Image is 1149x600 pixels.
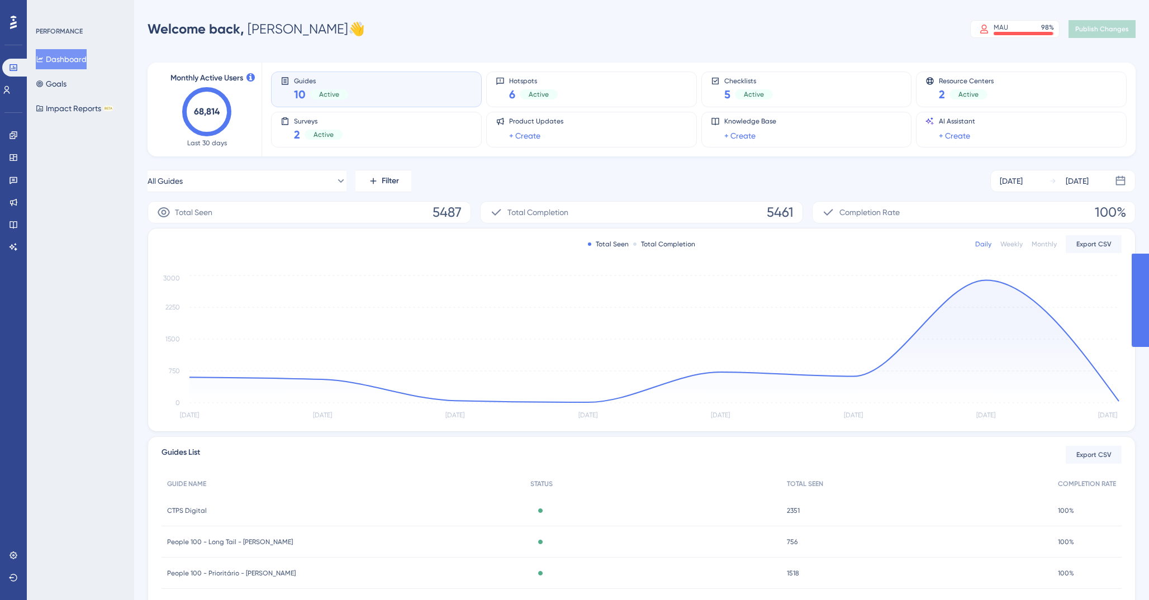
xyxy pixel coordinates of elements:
span: 1518 [787,569,799,578]
a: + Create [939,129,970,142]
span: Guides [294,77,348,84]
span: GUIDE NAME [167,479,206,488]
span: Active [744,90,764,99]
span: Monthly Active Users [170,72,243,85]
span: Export CSV [1076,240,1112,249]
span: Filter [382,174,399,188]
span: People 100 - Prioritário - [PERSON_NAME] [167,569,296,578]
tspan: [DATE] [844,411,863,419]
span: Total Seen [175,206,212,219]
button: All Guides [148,170,346,192]
span: 100% [1058,569,1074,578]
span: Active [314,130,334,139]
div: MAU [994,23,1008,32]
button: Filter [355,170,411,192]
button: Export CSV [1066,235,1122,253]
button: Dashboard [36,49,87,69]
div: Weekly [1000,240,1023,249]
span: COMPLETION RATE [1058,479,1116,488]
iframe: UserGuiding AI Assistant Launcher [1102,556,1136,589]
button: Goals [36,74,67,94]
text: 68,814 [194,106,220,117]
span: 5 [724,87,730,102]
span: AI Assistant [939,117,975,126]
div: PERFORMANCE [36,27,83,36]
tspan: [DATE] [711,411,730,419]
span: CTPS Digital [167,506,207,515]
span: 5487 [433,203,462,221]
span: Active [958,90,979,99]
button: Publish Changes [1069,20,1136,38]
tspan: [DATE] [578,411,597,419]
span: TOTAL SEEN [787,479,823,488]
span: 5461 [767,203,794,221]
tspan: 750 [169,367,180,375]
span: STATUS [530,479,553,488]
tspan: [DATE] [445,411,464,419]
div: [PERSON_NAME] 👋 [148,20,365,38]
span: Guides List [162,446,200,464]
tspan: [DATE] [1098,411,1117,419]
span: Publish Changes [1075,25,1129,34]
span: 100% [1058,537,1074,546]
span: Completion Rate [839,206,900,219]
a: + Create [509,129,540,142]
span: 2 [294,127,300,142]
span: Welcome back, [148,21,244,37]
span: Product Updates [509,117,563,126]
span: Export CSV [1076,450,1112,459]
span: 10 [294,87,306,102]
tspan: 2250 [165,303,180,311]
tspan: [DATE] [313,411,332,419]
span: Resource Centers [939,77,994,84]
div: BETA [103,106,113,111]
span: Hotspots [509,77,558,84]
span: Active [319,90,339,99]
tspan: [DATE] [180,411,199,419]
span: 2 [939,87,945,102]
span: People 100 - Long Tail - [PERSON_NAME] [167,537,293,546]
span: 100% [1058,506,1074,515]
tspan: 1500 [165,335,180,343]
span: 2351 [787,506,800,515]
span: Checklists [724,77,773,84]
span: 100% [1095,203,1126,221]
button: Impact ReportsBETA [36,98,113,118]
tspan: 0 [175,399,180,407]
tspan: 3000 [163,274,180,282]
tspan: [DATE] [976,411,995,419]
div: Monthly [1032,240,1057,249]
a: + Create [724,129,756,142]
span: 756 [787,537,797,546]
div: [DATE] [1000,174,1023,188]
div: 98 % [1041,23,1054,32]
span: Total Completion [507,206,568,219]
div: [DATE] [1066,174,1089,188]
span: Knowledge Base [724,117,776,126]
span: Surveys [294,117,343,125]
button: Export CSV [1066,446,1122,464]
div: Total Seen [588,240,629,249]
div: Daily [975,240,991,249]
span: Active [529,90,549,99]
span: All Guides [148,174,183,188]
div: Total Completion [633,240,695,249]
span: 6 [509,87,515,102]
span: Last 30 days [187,139,227,147]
